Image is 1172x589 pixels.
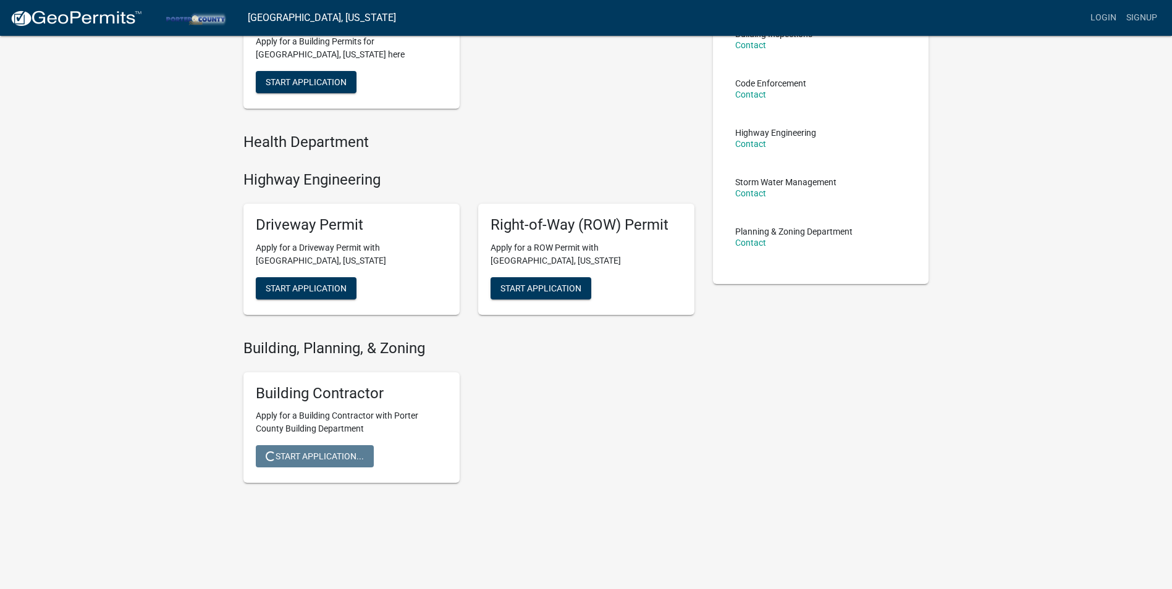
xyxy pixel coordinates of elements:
span: Start Application [500,283,581,293]
p: Apply for a ROW Permit with [GEOGRAPHIC_DATA], [US_STATE] [491,241,682,267]
a: Contact [735,238,766,248]
a: Login [1086,6,1121,30]
p: Storm Water Management [735,178,837,186]
a: Contact [735,139,766,149]
button: Start Application... [256,445,374,467]
p: Code Enforcement [735,79,806,88]
button: Start Application [256,277,356,299]
img: Porter County, Indiana [152,9,238,26]
span: Start Application [266,77,347,87]
p: Apply for a Building Permits for [GEOGRAPHIC_DATA], [US_STATE] here [256,35,447,61]
p: Highway Engineering [735,128,816,137]
a: Contact [735,188,766,198]
span: Start Application [266,283,347,293]
h5: Right-of-Way (ROW) Permit [491,216,682,234]
h5: Driveway Permit [256,216,447,234]
a: [GEOGRAPHIC_DATA], [US_STATE] [248,7,396,28]
button: Start Application [491,277,591,299]
p: Apply for a Building Contractor with Porter County Building Department [256,409,447,435]
p: Planning & Zoning Department [735,227,853,236]
h4: Health Department [243,133,694,151]
a: Contact [735,90,766,99]
h4: Building, Planning, & Zoning [243,340,694,357]
p: Building Inspections [735,30,812,38]
h5: Building Contractor [256,385,447,403]
button: Start Application [256,71,356,93]
p: Apply for a Driveway Permit with [GEOGRAPHIC_DATA], [US_STATE] [256,241,447,267]
span: Start Application... [266,451,364,461]
h4: Highway Engineering [243,171,694,189]
a: Signup [1121,6,1162,30]
a: Contact [735,40,766,50]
